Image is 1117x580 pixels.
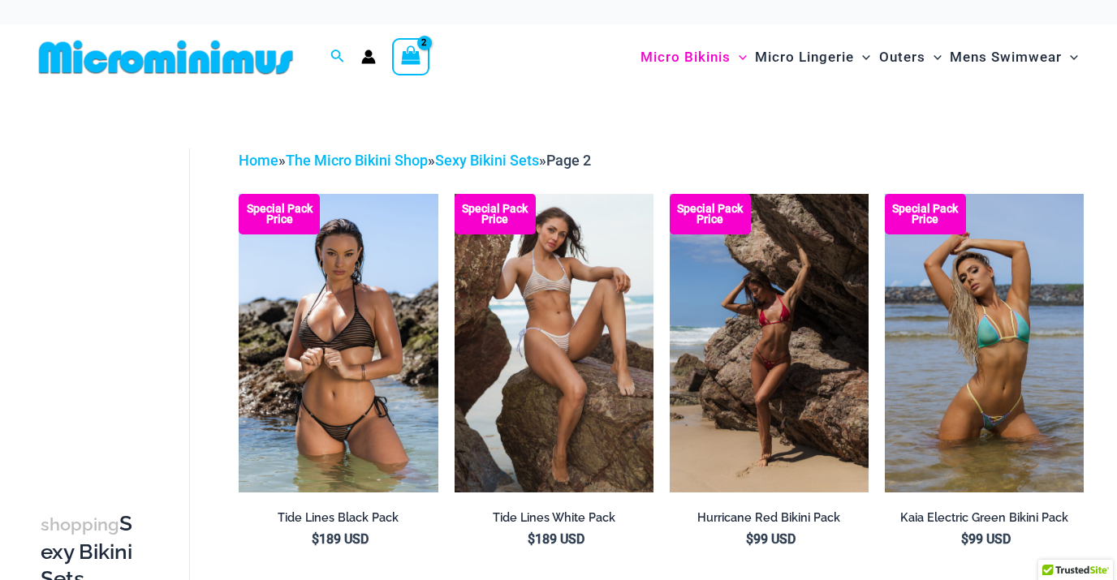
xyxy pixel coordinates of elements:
[392,38,429,75] a: View Shopping Cart, 2 items
[885,510,1084,526] h2: Kaia Electric Green Bikini Pack
[961,531,1011,547] bdi: 99 USD
[41,135,187,460] iframe: TrustedSite Certified
[361,49,376,64] a: Account icon link
[746,531,796,547] bdi: 99 USD
[528,531,584,547] bdi: 189 USD
[885,194,1084,492] a: Kaia Electric Green 305 Top 445 Thong 04 Kaia Electric Green 305 Top 445 Thong 05Kaia Electric Gr...
[950,37,1062,78] span: Mens Swimwear
[731,37,747,78] span: Menu Toggle
[925,37,942,78] span: Menu Toggle
[634,30,1085,84] nav: Site Navigation
[879,37,925,78] span: Outers
[528,531,535,547] span: $
[670,194,869,492] img: Hurricane Red 3277 Tri Top 4277 Thong Bottom 05
[670,510,869,526] h2: Hurricane Red Bikini Pack
[239,194,438,492] img: Tide Lines Black 350 Halter Top 470 Thong 04
[455,510,653,531] a: Tide Lines White Pack
[885,204,966,225] b: Special Pack Price
[330,47,345,67] a: Search icon link
[670,194,869,492] a: Hurricane Red 3277 Tri Top 4277 Thong Bottom 05 Hurricane Red 3277 Tri Top 4277 Thong Bottom 06Hu...
[32,39,300,75] img: MM SHOP LOGO FLAT
[640,37,731,78] span: Micro Bikinis
[455,510,653,526] h2: Tide Lines White Pack
[946,32,1082,82] a: Mens SwimwearMenu ToggleMenu Toggle
[455,204,536,225] b: Special Pack Price
[875,32,946,82] a: OutersMenu ToggleMenu Toggle
[455,194,653,492] img: Tide Lines White 350 Halter Top 470 Thong 05
[239,152,278,169] a: Home
[854,37,870,78] span: Menu Toggle
[239,204,320,225] b: Special Pack Price
[751,32,874,82] a: Micro LingerieMenu ToggleMenu Toggle
[312,531,369,547] bdi: 189 USD
[435,152,539,169] a: Sexy Bikini Sets
[546,152,591,169] span: Page 2
[239,510,438,531] a: Tide Lines Black Pack
[239,152,591,169] span: » » »
[885,194,1084,492] img: Kaia Electric Green 305 Top 445 Thong 04
[312,531,319,547] span: $
[286,152,428,169] a: The Micro Bikini Shop
[670,204,751,225] b: Special Pack Price
[239,510,438,526] h2: Tide Lines Black Pack
[455,194,653,492] a: Tide Lines White 350 Halter Top 470 Thong 05 Tide Lines White 350 Halter Top 470 Thong 03Tide Lin...
[1062,37,1078,78] span: Menu Toggle
[755,37,854,78] span: Micro Lingerie
[670,510,869,531] a: Hurricane Red Bikini Pack
[961,531,968,547] span: $
[746,531,753,547] span: $
[239,194,438,492] a: Tide Lines Black 350 Halter Top 470 Thong 04 Tide Lines Black 350 Halter Top 470 Thong 03Tide Lin...
[636,32,751,82] a: Micro BikinisMenu ToggleMenu Toggle
[885,510,1084,531] a: Kaia Electric Green Bikini Pack
[41,514,119,535] span: shopping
